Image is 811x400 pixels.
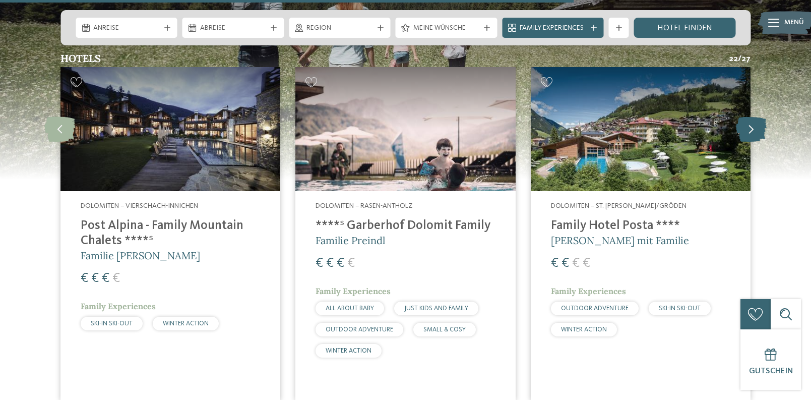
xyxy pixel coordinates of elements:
[102,272,109,285] span: €
[749,367,793,375] span: Gutschein
[93,23,160,33] span: Anreise
[81,249,200,262] span: Familie [PERSON_NAME]
[423,326,466,333] span: SMALL & COSY
[561,326,607,333] span: WINTER ACTION
[81,301,156,311] span: Family Experiences
[561,305,629,312] span: OUTDOOR ADVENTURE
[112,272,120,285] span: €
[347,257,355,270] span: €
[551,257,558,270] span: €
[572,257,580,270] span: €
[316,218,495,234] h4: ****ˢ Garberhof Dolomit Family
[326,305,374,312] span: ALL ABOUT BABY
[200,23,267,33] span: Abreise
[316,202,412,209] span: Dolomiten – Rasen-Antholz
[81,202,198,209] span: Dolomiten – Vierschach-Innichen
[738,53,741,65] span: /
[531,67,751,191] img: Kinderfreundliches Hotel in Südtirol mit Pool gesucht?
[91,272,99,285] span: €
[326,326,393,333] span: OUTDOOR ADVENTURE
[562,257,569,270] span: €
[551,234,689,247] span: [PERSON_NAME] mit Familie
[60,67,280,191] img: Post Alpina - Family Mountain Chalets ****ˢ
[583,257,590,270] span: €
[316,286,391,296] span: Family Experiences
[404,305,468,312] span: JUST KIDS AND FAMILY
[91,320,133,327] span: SKI-IN SKI-OUT
[295,67,515,191] img: Kinderfreundliches Hotel in Südtirol mit Pool gesucht?
[551,218,730,234] h4: Family Hotel Posta ****
[316,257,323,270] span: €
[551,202,687,209] span: Dolomiten – St. [PERSON_NAME]/Gröden
[659,305,701,312] span: SKI-IN SKI-OUT
[520,23,586,33] span: Family Experiences
[551,286,626,296] span: Family Experiences
[60,52,101,65] span: Hotels
[163,320,209,327] span: WINTER ACTION
[740,329,801,390] a: Gutschein
[81,218,260,249] h4: Post Alpina - Family Mountain Chalets ****ˢ
[326,348,371,354] span: WINTER ACTION
[326,257,334,270] span: €
[413,23,480,33] span: Meine Wünsche
[634,18,736,38] a: Hotel finden
[741,53,751,65] span: 27
[729,53,738,65] span: 22
[316,234,385,247] span: Familie Preindl
[81,272,88,285] span: €
[306,23,373,33] span: Region
[337,257,344,270] span: €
